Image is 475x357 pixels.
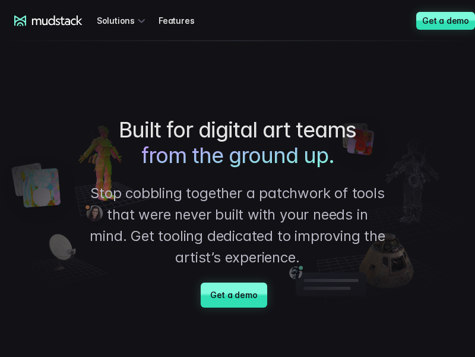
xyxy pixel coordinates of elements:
[141,143,334,168] span: from the ground up.
[89,183,386,268] p: Stop cobbling together a patchwork of tools that were never built with your needs in mind. Get to...
[201,283,267,308] a: Get a demo
[89,117,386,168] h1: Built for digital art teams
[14,15,83,26] a: mudstack logo
[97,10,149,32] div: Solutions
[416,12,475,30] a: Get a demo
[159,10,208,32] a: Features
